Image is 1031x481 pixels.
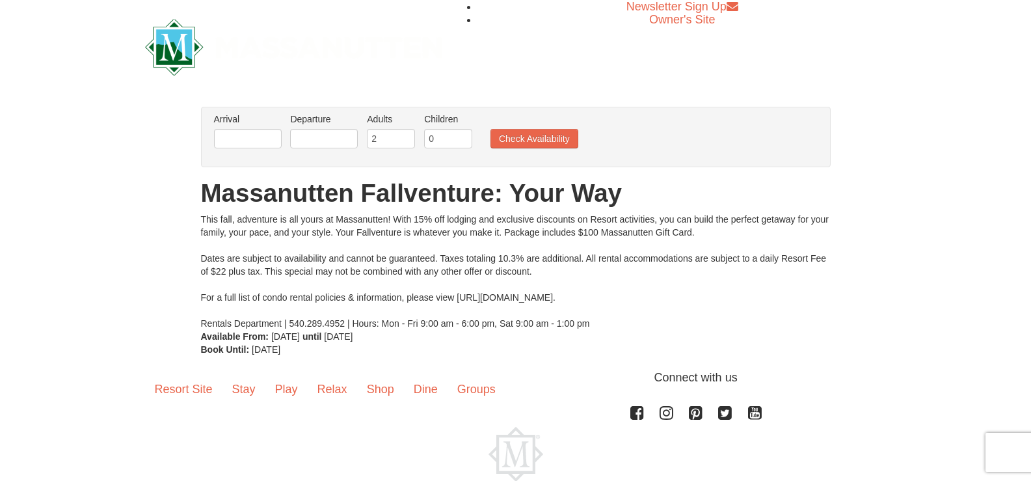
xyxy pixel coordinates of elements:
[448,369,505,409] a: Groups
[367,113,415,126] label: Adults
[145,369,887,387] p: Connect with us
[201,213,831,330] div: This fall, adventure is all yours at Massanutten! With 15% off lodging and exclusive discounts on...
[145,19,443,76] img: Massanutten Resort Logo
[649,13,715,26] a: Owner's Site
[201,331,269,342] strong: Available From:
[324,331,353,342] span: [DATE]
[201,344,250,355] strong: Book Until:
[201,180,831,206] h1: Massanutten Fallventure: Your Way
[214,113,282,126] label: Arrival
[290,113,358,126] label: Departure
[252,344,280,355] span: [DATE]
[145,369,222,409] a: Resort Site
[222,369,265,409] a: Stay
[404,369,448,409] a: Dine
[308,369,357,409] a: Relax
[357,369,404,409] a: Shop
[271,331,300,342] span: [DATE]
[424,113,472,126] label: Children
[145,30,443,61] a: Massanutten Resort
[302,331,322,342] strong: until
[265,369,308,409] a: Play
[490,129,578,148] button: Check Availability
